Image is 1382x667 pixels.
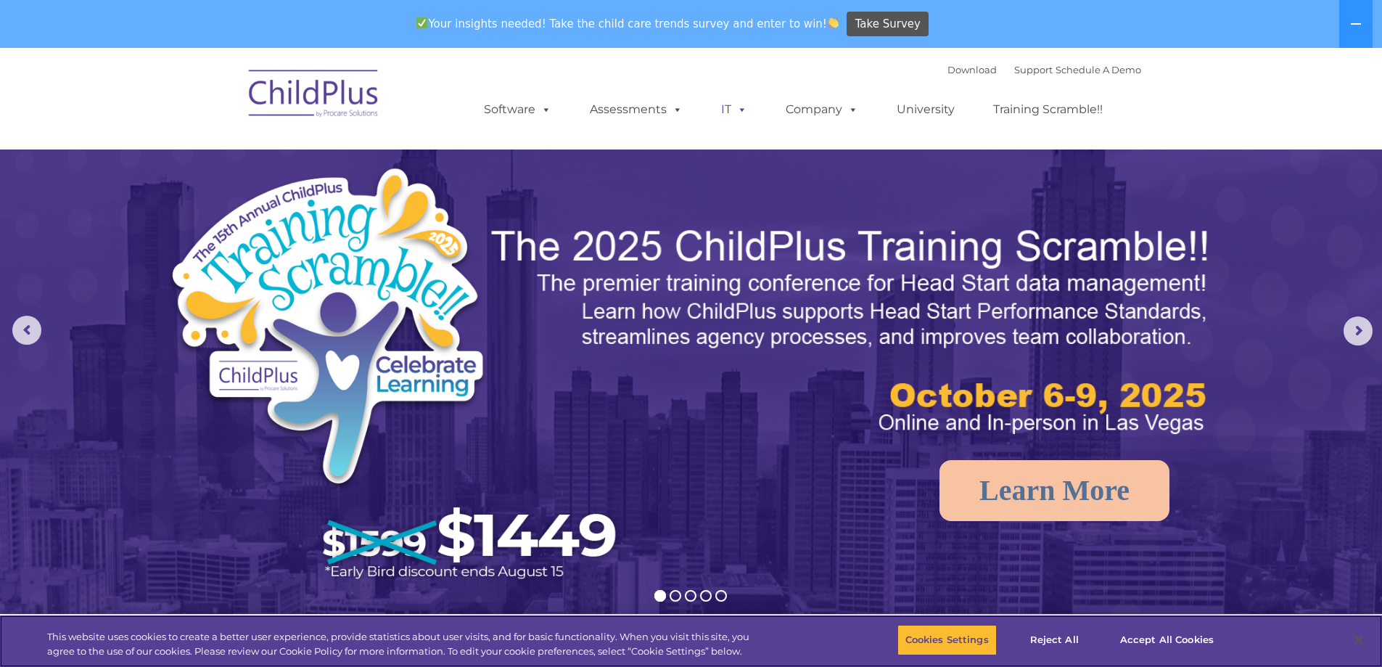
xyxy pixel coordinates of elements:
img: ✅ [416,17,427,28]
button: Close [1343,624,1375,656]
a: Take Survey [847,12,929,37]
div: This website uses cookies to create a better user experience, provide statistics about user visit... [47,630,760,658]
a: IT [707,95,762,124]
font: | [947,64,1141,75]
span: Take Survey [855,12,921,37]
span: Last name [202,96,246,107]
a: Download [947,64,997,75]
a: Learn More [939,460,1169,521]
button: Reject All [1009,625,1100,655]
a: Schedule A Demo [1056,64,1141,75]
img: 👏 [828,17,839,28]
img: ChildPlus by Procare Solutions [242,60,387,132]
a: Company [771,95,873,124]
span: Your insights needed! Take the child care trends survey and enter to win! [411,9,845,38]
button: Cookies Settings [897,625,997,655]
a: Software [469,95,566,124]
a: Support [1014,64,1053,75]
span: Phone number [202,155,263,166]
a: Assessments [575,95,697,124]
a: Training Scramble!! [979,95,1117,124]
a: University [882,95,969,124]
button: Accept All Cookies [1112,625,1222,655]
